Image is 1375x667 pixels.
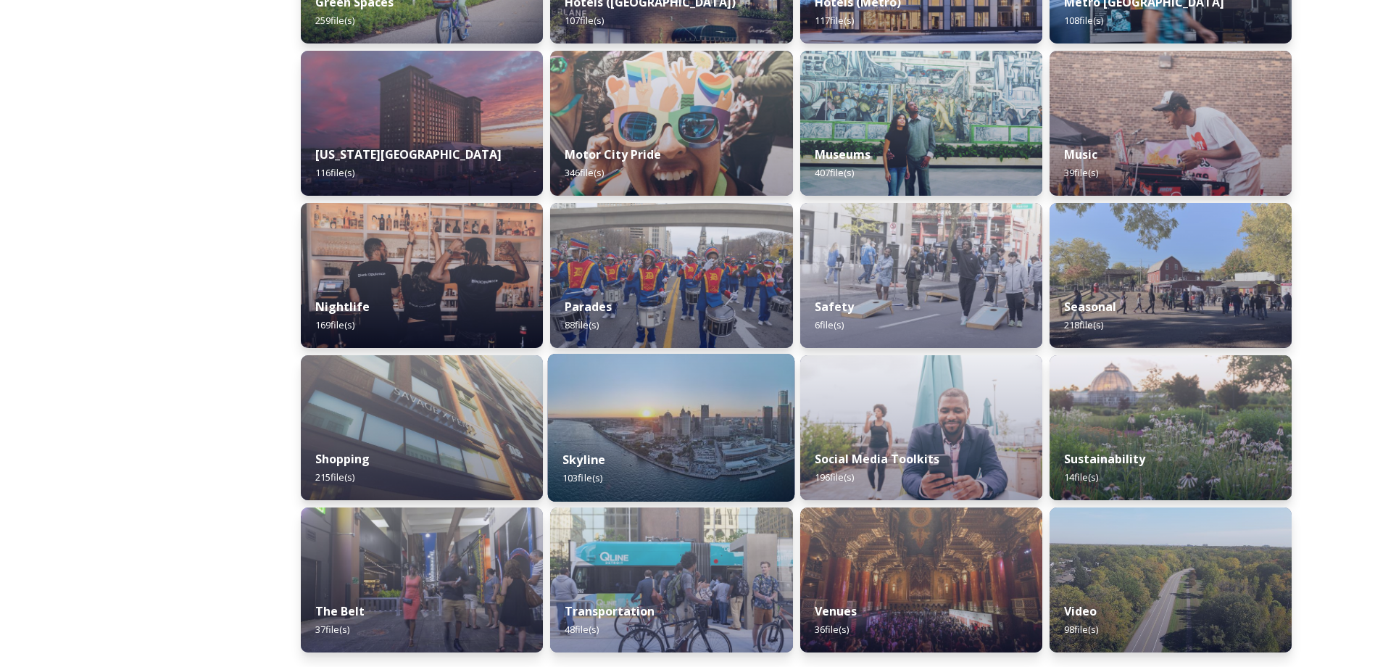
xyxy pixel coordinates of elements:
[315,299,370,315] strong: Nightlife
[565,318,599,331] span: 88 file(s)
[301,355,543,500] img: e91d0ad6-e020-4ad7-a29e-75c491b4880f.jpg
[1064,623,1098,636] span: 98 file(s)
[565,166,604,179] span: 346 file(s)
[1064,146,1097,162] strong: Music
[315,623,349,636] span: 37 file(s)
[562,471,602,484] span: 103 file(s)
[565,14,604,27] span: 107 file(s)
[1064,471,1098,484] span: 14 file(s)
[315,471,354,484] span: 215 file(s)
[815,603,857,619] strong: Venues
[800,203,1042,348] img: 5cfe837b-42d2-4f07-949b-1daddc3a824e.jpg
[565,146,661,162] strong: Motor City Pride
[1050,507,1292,652] img: 1a17dcd2-11c0-4cb7-9822-60fcc180ce86.jpg
[301,51,543,196] img: 5d4b6ee4-1201-421a-84a9-a3631d6f7534.jpg
[315,318,354,331] span: 169 file(s)
[815,318,844,331] span: 6 file(s)
[1064,451,1145,467] strong: Sustainability
[315,603,365,619] strong: The Belt
[815,146,871,162] strong: Museums
[550,507,792,652] img: QLine_Bill-Bowen_5507-2.jpeg
[565,623,599,636] span: 48 file(s)
[1064,299,1116,315] strong: Seasonal
[815,471,854,484] span: 196 file(s)
[315,146,502,162] strong: [US_STATE][GEOGRAPHIC_DATA]
[1050,355,1292,500] img: Oudolf_6-22-2022-3186%2520copy.jpg
[815,451,939,467] strong: Social Media Toolkits
[800,51,1042,196] img: e48ebac4-80d7-47a5-98d3-b3b6b4c147fe.jpg
[1064,603,1097,619] strong: Video
[1064,166,1098,179] span: 39 file(s)
[315,451,370,467] strong: Shopping
[550,203,792,348] img: d8268b2e-af73-4047-a747-1e9a83cc24c4.jpg
[315,166,354,179] span: 116 file(s)
[815,14,854,27] span: 117 file(s)
[301,203,543,348] img: a2dff9e2-4114-4710-892b-6a81cdf06f25.jpg
[815,166,854,179] span: 407 file(s)
[1050,203,1292,348] img: 4423d9b81027f9a47bd28d212e5a5273a11b6f41845817bbb6cd5dd12e8cc4e8.jpg
[1064,14,1103,27] span: 108 file(s)
[800,355,1042,500] img: RIVERWALK%2520CONTENT%2520EDIT-15-PhotoCredit-Justin_Milhouse-UsageExpires_Oct-2024.jpg
[1050,51,1292,196] img: 87bbb248-d5f7-45c8-815f-fb574559da3d.jpg
[562,452,605,468] strong: Skyline
[548,354,795,502] img: 1c183ad6-ea5d-43bf-8d64-8aacebe3bb37.jpg
[301,507,543,652] img: 90557b6c-0b62-448f-b28c-3e7395427b66.jpg
[1064,318,1103,331] span: 218 file(s)
[315,14,354,27] span: 259 file(s)
[565,299,612,315] strong: Parades
[800,507,1042,652] img: 1DRK0060.jpg
[565,603,655,619] strong: Transportation
[815,623,849,636] span: 36 file(s)
[550,51,792,196] img: IMG_1897.jpg
[815,299,854,315] strong: Safety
